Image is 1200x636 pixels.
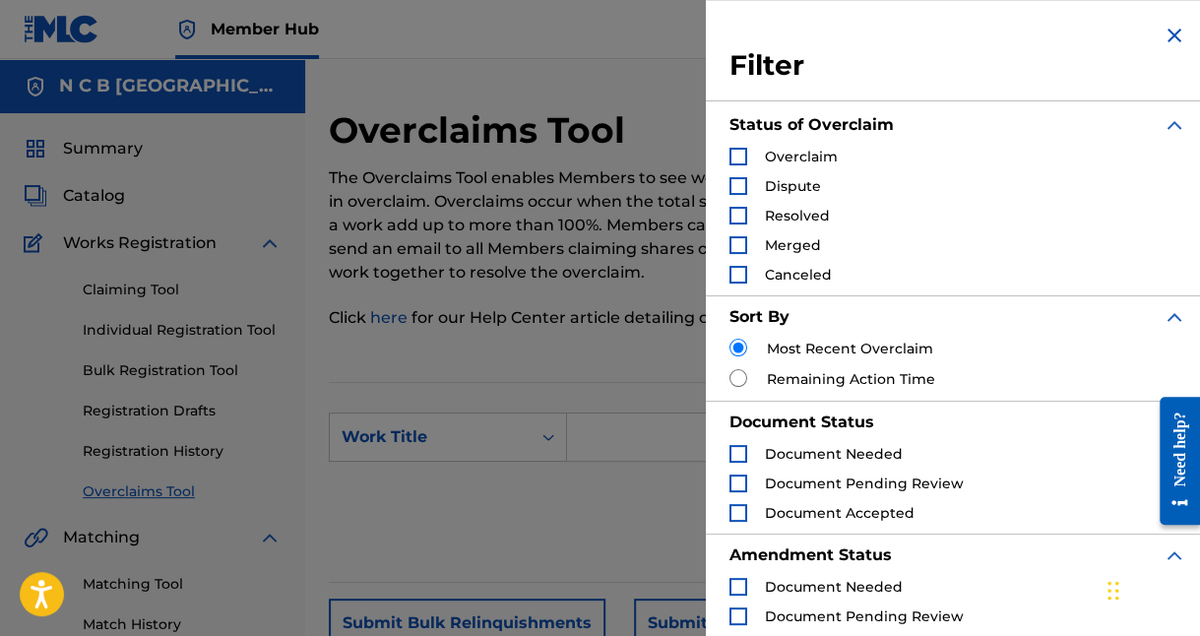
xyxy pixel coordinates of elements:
span: Matching [63,526,140,549]
img: expand [1163,305,1186,329]
img: Works Registration [24,231,49,255]
span: Dispute [765,177,821,195]
span: Document Needed [765,578,903,596]
img: Accounts [24,75,47,98]
a: Claiming Tool [83,280,282,300]
span: Member Hub [211,18,319,40]
img: MLC Logo [24,15,99,43]
img: Summary [24,137,47,160]
a: Matching Tool [83,574,282,595]
div: Chat-widget [1102,541,1200,636]
strong: Status of Overclaim [729,115,894,134]
img: expand [1163,113,1186,137]
form: Search Form [329,413,1176,552]
span: Document Accepted [765,504,915,522]
iframe: Chat Widget [1102,541,1200,636]
span: Overclaim [765,148,838,165]
strong: Amendment Status [729,545,892,564]
img: close [1163,24,1186,47]
span: Resolved [765,207,830,224]
span: Document Pending Review [765,475,964,492]
span: Summary [63,137,143,160]
a: CatalogCatalog [24,184,125,208]
span: Document Needed [765,445,903,463]
a: Registration Drafts [83,401,282,421]
img: Top Rightsholder [175,18,199,41]
iframe: Resource Center [1145,381,1200,540]
h3: Filter [729,48,1186,84]
h2: Overclaims Tool [329,108,635,153]
a: here [370,308,411,327]
img: Catalog [24,184,47,208]
strong: Document Status [729,413,874,431]
label: Most Recent Overclaim [767,339,933,359]
span: Catalog [63,184,125,208]
a: Individual Registration Tool [83,320,282,341]
img: expand [258,231,282,255]
p: Click for our Help Center article detailing options to resolve an overclaim. [329,306,981,330]
a: Match History [83,614,282,635]
a: Registration History [83,441,282,462]
img: expand [258,526,282,549]
div: Work Title [342,425,519,449]
img: Matching [24,526,48,549]
a: SummarySummary [24,137,143,160]
span: Canceled [765,266,832,284]
a: Bulk Registration Tool [83,360,282,381]
p: The Overclaims Tool enables Members to see works they have registered that are in overclaim. Over... [329,166,981,285]
a: Overclaims Tool [83,481,282,502]
h5: N C B SCANDINAVIA [59,75,282,97]
strong: Sort By [729,307,789,326]
span: Works Registration [63,231,217,255]
div: Træk [1107,561,1119,620]
label: Remaining Action Time [767,369,935,390]
span: Merged [765,236,821,254]
span: Document Pending Review [765,607,964,625]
